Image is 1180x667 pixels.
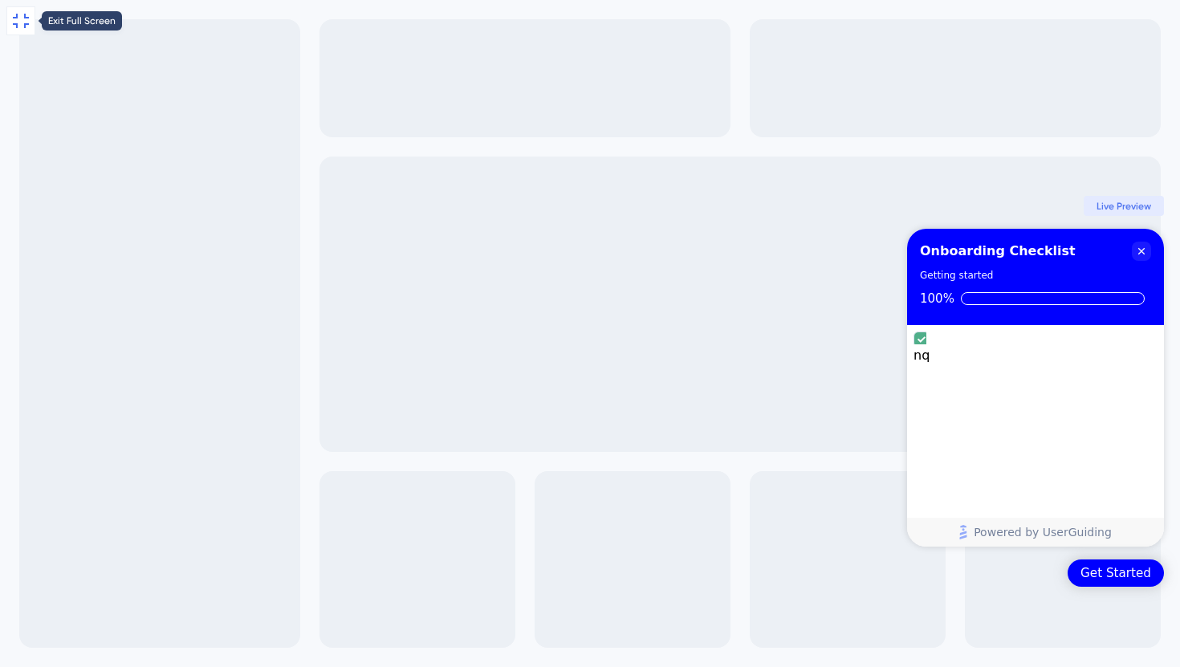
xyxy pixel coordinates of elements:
div: Open Get Started checklist [1068,559,1164,587]
div: Checklist Container [907,229,1164,547]
span: Live Preview [1097,200,1151,213]
div: 100% [920,291,954,306]
div: nq [913,348,1158,363]
div: Footer [907,518,1164,547]
div: Onboarding Checklist [920,242,1076,261]
div: Checklist items [907,325,1164,516]
div: Close Checklist [1132,242,1151,261]
span: Powered by UserGuiding [974,523,1112,542]
div: Get Started [1080,565,1151,581]
div: Getting started [920,267,993,283]
div: nq is complete. [913,331,1158,363]
div: Checklist progress: 100% [920,291,1151,306]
